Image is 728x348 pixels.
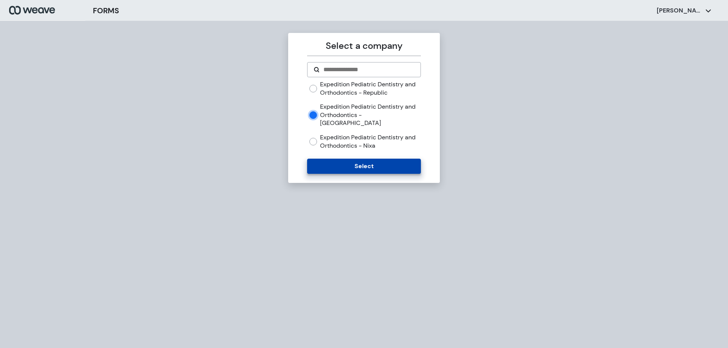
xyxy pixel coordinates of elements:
p: [PERSON_NAME] [657,6,702,15]
label: Expedition Pediatric Dentistry and Orthodontics - Republic [320,80,420,97]
h3: FORMS [93,5,119,16]
label: Expedition Pediatric Dentistry and Orthodontics - [GEOGRAPHIC_DATA] [320,103,420,127]
button: Select [307,159,420,174]
p: Select a company [307,39,420,53]
input: Search [323,65,414,74]
label: Expedition Pediatric Dentistry and Orthodontics - Nixa [320,133,420,150]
